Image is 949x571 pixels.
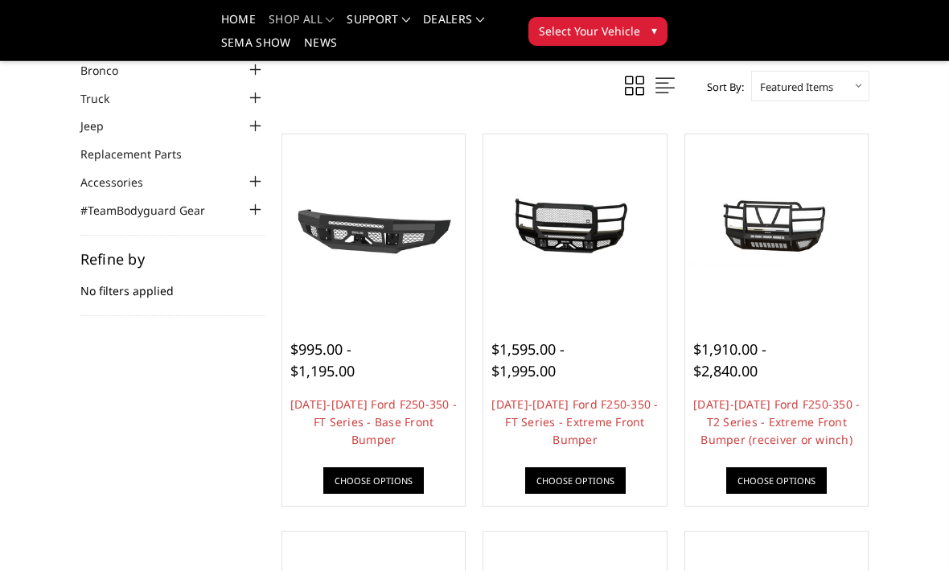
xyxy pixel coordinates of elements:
[689,184,865,267] img: 2017-2022 Ford F250-350 - T2 Series - Extreme Front Bumper (receiver or winch)
[80,90,129,107] a: Truck
[693,396,860,447] a: [DATE]-[DATE] Ford F250-350 - T2 Series - Extreme Front Bumper (receiver or winch)
[525,467,626,494] a: Choose Options
[80,117,124,134] a: Jeep
[80,252,265,266] h5: Refine by
[347,14,410,37] a: Support
[80,252,265,316] div: No filters applied
[539,23,640,39] span: Select Your Vehicle
[80,174,163,191] a: Accessories
[80,62,138,79] a: Bronco
[269,14,334,37] a: shop all
[726,467,827,494] a: Choose Options
[693,339,766,380] span: $1,910.00 - $2,840.00
[286,177,462,275] img: 2017-2022 Ford F250-350 - FT Series - Base Front Bumper
[491,396,658,447] a: [DATE]-[DATE] Ford F250-350 - FT Series - Extreme Front Bumper
[290,396,457,447] a: [DATE]-[DATE] Ford F250-350 - FT Series - Base Front Bumper
[698,75,744,99] label: Sort By:
[323,467,424,494] a: Choose Options
[651,22,657,39] span: ▾
[221,37,291,60] a: SEMA Show
[290,339,355,380] span: $995.00 - $1,195.00
[304,37,337,60] a: News
[80,146,202,162] a: Replacement Parts
[689,138,865,314] a: 2017-2022 Ford F250-350 - T2 Series - Extreme Front Bumper (receiver or winch) 2017-2022 Ford F25...
[487,184,663,267] img: 2017-2022 Ford F250-350 - FT Series - Extreme Front Bumper
[487,138,663,314] a: 2017-2022 Ford F250-350 - FT Series - Extreme Front Bumper 2017-2022 Ford F250-350 - FT Series - ...
[423,14,484,37] a: Dealers
[80,202,225,219] a: #TeamBodyguard Gear
[491,339,565,380] span: $1,595.00 - $1,995.00
[286,138,462,314] a: 2017-2022 Ford F250-350 - FT Series - Base Front Bumper
[221,14,256,37] a: Home
[528,17,668,46] button: Select Your Vehicle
